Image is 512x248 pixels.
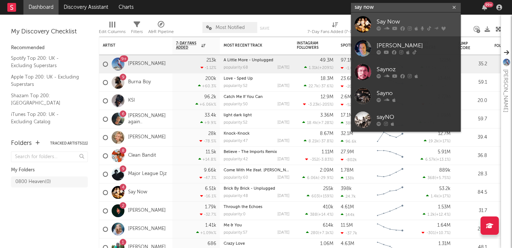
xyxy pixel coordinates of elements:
div: ( ) [304,65,333,70]
div: 7-Day Fans Added (7-Day Fans Added) [307,18,362,40]
div: [DATE] [277,231,289,235]
div: popularity: 68 [224,66,248,70]
a: light dark light [224,113,252,117]
div: -47.3 % [199,175,216,180]
div: -32.7 % [200,212,216,217]
span: +17 % [440,139,449,143]
div: 1.41k [205,223,216,228]
div: 1.53M [438,205,451,209]
span: +7.28 % [318,121,332,125]
div: +1.09k % [196,230,216,235]
div: ( ) [302,120,333,125]
a: [PERSON_NAME] [128,226,166,232]
div: Filters [131,28,143,36]
div: Catch Me If You Can [224,95,289,99]
div: popularity: 42 [224,157,248,161]
div: popularity: 52 [224,121,247,125]
span: +17 % [440,194,449,198]
a: [PERSON_NAME] [128,61,166,67]
div: -802k [341,157,357,162]
div: ( ) [422,230,451,235]
a: [PERSON_NAME] [128,208,166,214]
div: light dark light [224,113,289,117]
div: -37.7k [341,231,357,236]
div: Artist [103,43,158,48]
span: +5.75 % [436,176,449,180]
svg: Chart title [374,202,407,220]
div: 28k [208,131,216,136]
div: Spotify Monthly Listeners [341,43,396,48]
span: +13.1 % [437,158,449,162]
span: 368 [427,176,435,180]
div: 9.66k [204,168,216,173]
a: Burna Boy [128,79,151,85]
div: 1.31M [438,241,451,246]
div: -1.12 % [201,65,216,70]
div: 33.4k [205,113,216,118]
div: ( ) [421,157,451,162]
div: popularity: 60 [224,176,248,180]
div: ( ) [424,139,451,143]
div: 59.1 [458,78,487,87]
div: 1.11M [322,150,333,154]
div: 410k [323,205,333,209]
a: Shazam Top 200: [GEOGRAPHIC_DATA] [11,92,81,107]
div: 12.9M [321,95,333,99]
div: [DATE] [277,121,289,125]
div: A Little More - Unplugged [224,58,289,62]
div: 28.3 [458,170,487,179]
div: A&R Pipeline [148,18,174,40]
a: [PERSON_NAME] again.. [128,113,169,125]
a: Crazy Love [224,242,245,246]
span: 280 [311,231,318,235]
div: [DATE] [277,194,289,198]
button: Tracked Artists(11) [50,142,88,145]
div: 38k [341,121,352,125]
div: Through the Echoes [224,205,289,209]
div: Knock-Knock [224,132,289,136]
input: Search for artists [351,3,461,12]
a: sayNO [351,108,461,132]
div: 31.7 [458,207,487,215]
div: Folders [11,139,32,148]
div: 59.7 [458,115,487,124]
div: 53.2k [439,186,451,191]
div: ( ) [305,157,333,162]
div: 686 [208,241,216,246]
span: +7.1k % [319,231,332,235]
span: -3.23k [308,103,319,107]
a: Apple Top 200: UK - Excluding Superstars [11,73,81,88]
a: A Little More - Unplugged [224,58,273,62]
div: sayNO [377,113,457,122]
div: popularity: 47 [224,139,248,143]
div: 614k [323,223,333,228]
span: 1.31k [309,66,318,70]
div: 255k [323,186,333,191]
a: [PERSON_NAME] [351,36,461,60]
div: 7-Day Fans Added (7-Day Fans Added) [307,28,362,36]
div: 2.09M [320,168,333,173]
div: [DATE] [277,139,289,143]
div: [DATE] [277,66,289,70]
div: ( ) [305,212,333,217]
svg: Chart title [374,165,407,183]
a: Me & You [224,223,242,227]
input: Search for folders... [11,152,88,162]
div: ( ) [423,212,451,217]
a: Knock-Knock [224,132,250,136]
div: Believe - The Imports Remix [224,150,289,154]
div: -78.5 % [199,139,216,143]
div: 97.1M [341,58,354,63]
div: +6.06k % [195,102,216,107]
svg: Chart title [374,220,407,238]
div: Saynoz [377,65,457,74]
div: 3.36M [320,113,333,118]
div: A&R Pipeline [148,28,174,36]
span: -352 [310,158,318,162]
div: Edit Columns [99,28,126,36]
div: 49.3M [320,58,333,63]
div: 6.51k [205,186,216,191]
a: Catch Me If You Can [224,95,263,99]
div: [DATE] [277,102,289,106]
div: ( ) [303,102,333,107]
